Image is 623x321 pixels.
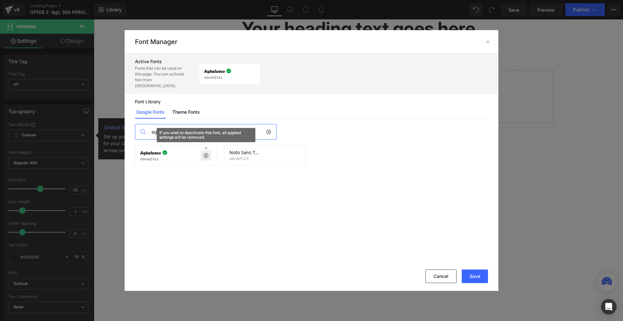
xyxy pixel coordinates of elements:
[135,59,162,64] span: Active Fonts
[140,156,167,161] p: abcdef123
[229,156,261,161] p: abcdef123
[148,124,266,139] input: Search fonts
[135,65,185,89] p: Fonts that can be used on this page. You can activate font from [GEOGRAPHIC_DATA].
[135,99,488,104] p: Font Library
[204,68,225,74] span: Agbalumo
[135,38,177,46] h2: Font Manager
[135,106,166,119] a: Google Fonts
[171,106,201,119] a: Theme Fonts
[229,150,261,155] span: Noto Sans Tagbanwa
[462,269,488,283] button: Save
[140,150,161,155] span: Agbalumo
[425,269,457,283] button: Cancel
[204,75,231,79] p: abcdef123
[601,299,617,315] div: Open Intercom Messenger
